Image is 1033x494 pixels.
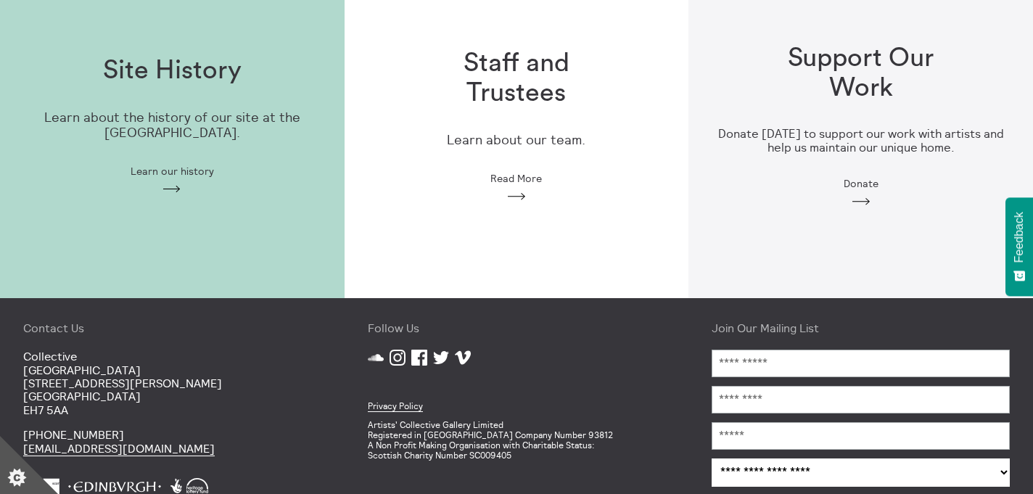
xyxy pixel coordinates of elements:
a: [EMAIL_ADDRESS][DOMAIN_NAME] [23,441,215,456]
p: Learn about our team. [447,133,585,148]
button: Feedback - Show survey [1005,197,1033,296]
h3: Donate [DATE] to support our work with artists and help us maintain our unique home. [712,127,1010,155]
p: Learn about the history of our site at the [GEOGRAPHIC_DATA]. [23,110,321,140]
h4: Join Our Mailing List [712,321,1010,334]
span: Feedback [1013,212,1026,263]
span: Donate [844,178,878,189]
h4: Contact Us [23,321,321,334]
h1: Support Our Work [768,44,954,104]
span: Learn our history [131,165,214,177]
p: Artists' Collective Gallery Limited Registered in [GEOGRAPHIC_DATA] Company Number 93812 A Non Pr... [368,420,666,460]
h4: Follow Us [368,321,666,334]
h1: Site History [103,56,242,86]
h1: Staff and Trustees [424,49,609,109]
p: Collective [GEOGRAPHIC_DATA] [STREET_ADDRESS][PERSON_NAME] [GEOGRAPHIC_DATA] EH7 5AA [23,350,321,416]
a: Privacy Policy [368,400,423,412]
p: [PHONE_NUMBER] [23,428,321,455]
span: Read More [490,173,542,184]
